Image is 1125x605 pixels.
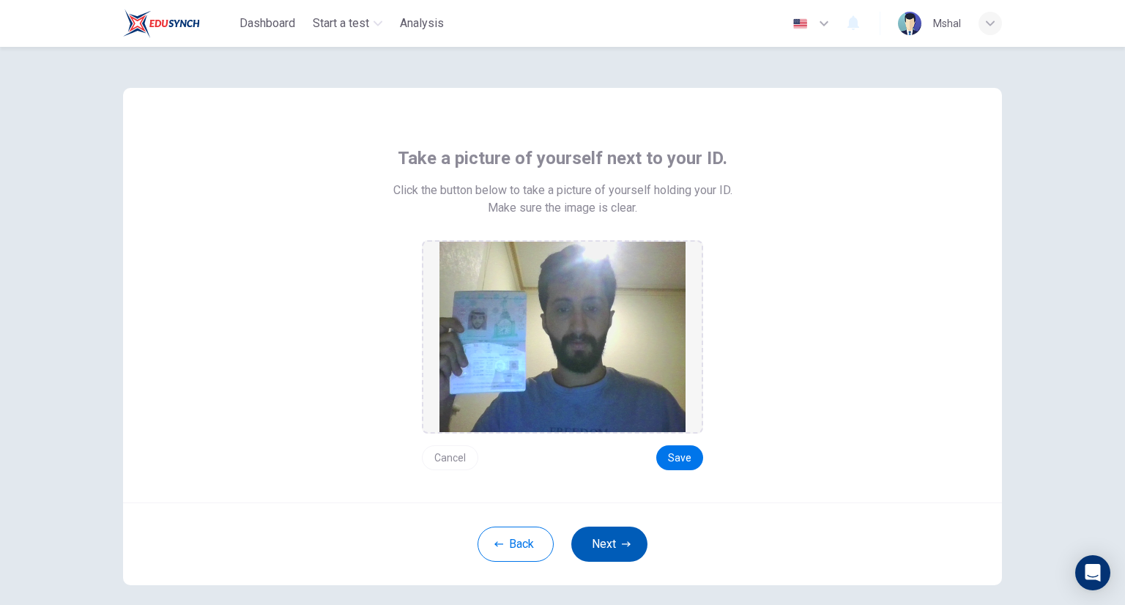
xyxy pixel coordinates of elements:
button: Next [571,527,647,562]
button: Cancel [422,445,478,470]
span: Start a test [313,15,369,32]
img: Profile picture [898,12,921,35]
button: Dashboard [234,10,301,37]
button: Save [656,445,703,470]
span: Make sure the image is clear. [488,199,637,217]
span: Click the button below to take a picture of yourself holding your ID. [393,182,732,199]
img: EduSynch logo [123,9,200,38]
button: Start a test [307,10,388,37]
img: preview screemshot [439,242,686,432]
span: Analysis [400,15,444,32]
a: EduSynch logo [123,9,234,38]
button: Back [478,527,554,562]
button: Analysis [394,10,450,37]
div: Mshal [933,15,961,32]
span: Dashboard [240,15,295,32]
div: Open Intercom Messenger [1075,555,1110,590]
img: en [791,18,809,29]
span: Take a picture of yourself next to your ID. [398,146,727,170]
